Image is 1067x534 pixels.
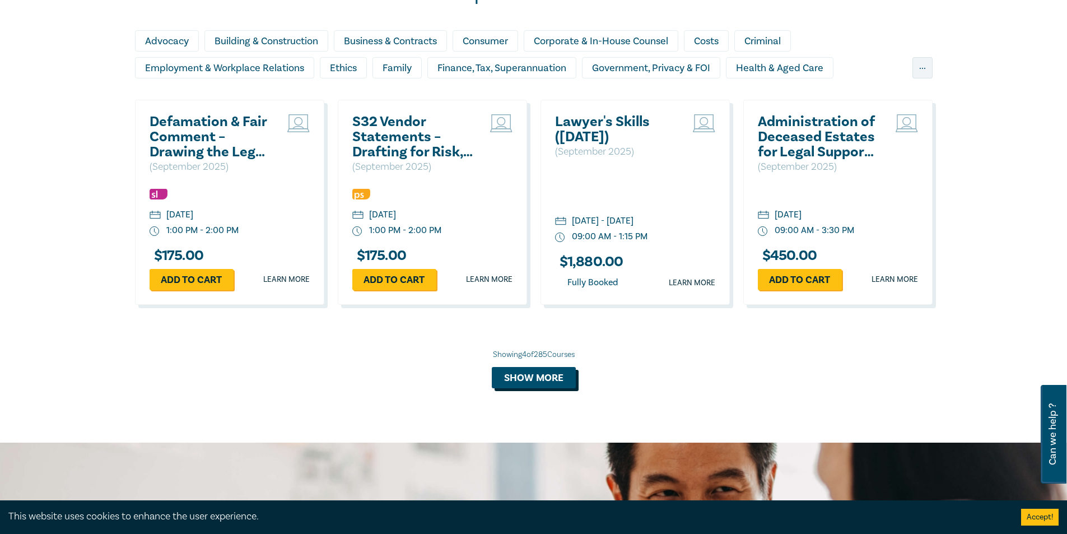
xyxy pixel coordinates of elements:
[775,224,854,237] div: 09:00 AM - 3:30 PM
[775,208,802,221] div: [DATE]
[555,254,623,270] h3: $ 1,880.00
[466,274,512,285] a: Learn more
[492,367,576,388] button: Show more
[263,274,310,285] a: Learn more
[684,30,729,52] div: Costs
[559,84,622,105] div: Migration
[912,57,933,78] div: ...
[334,30,447,52] div: Business & Contracts
[693,114,715,132] img: Live Stream
[320,57,367,78] div: Ethics
[669,277,715,289] a: Learn more
[726,57,833,78] div: Health & Aged Care
[352,211,364,221] img: calendar
[427,57,576,78] div: Finance, Tax, Superannuation
[369,224,441,237] div: 1:00 PM - 2:00 PM
[627,84,785,105] div: Personal Injury & Medico-Legal
[166,224,239,237] div: 1:00 PM - 2:00 PM
[352,226,362,236] img: watch
[135,57,314,78] div: Employment & Workplace Relations
[758,211,769,221] img: calendar
[352,160,473,174] p: ( September 2025 )
[8,509,1004,524] div: This website uses cookies to enhance the user experience.
[150,269,234,290] a: Add to cart
[279,84,391,105] div: Intellectual Property
[490,114,512,132] img: Live Stream
[555,275,630,290] div: Fully Booked
[758,248,817,263] h3: $ 450.00
[150,114,270,160] a: Defamation & Fair Comment – Drawing the Legal Line
[758,160,878,174] p: ( September 2025 )
[872,274,918,285] a: Learn more
[150,211,161,221] img: calendar
[135,30,199,52] div: Advocacy
[352,114,473,160] a: S32 Vendor Statements – Drafting for Risk, Clarity & Compliance
[287,114,310,132] img: Live Stream
[150,160,270,174] p: ( September 2025 )
[352,269,436,290] a: Add to cart
[352,189,370,199] img: Professional Skills
[369,208,396,221] div: [DATE]
[1021,509,1059,526] button: Accept cookies
[150,226,160,236] img: watch
[1047,392,1058,477] span: Can we help ?
[582,57,720,78] div: Government, Privacy & FOI
[572,230,647,243] div: 09:00 AM - 1:15 PM
[352,248,407,263] h3: $ 175.00
[524,30,678,52] div: Corporate & In-House Counsel
[397,84,553,105] div: Litigation & Dispute Resolution
[453,30,518,52] div: Consumer
[372,57,422,78] div: Family
[572,215,633,227] div: [DATE] - [DATE]
[734,30,791,52] div: Criminal
[166,208,193,221] div: [DATE]
[555,145,675,159] p: ( September 2025 )
[150,248,204,263] h3: $ 175.00
[758,226,768,236] img: watch
[758,269,842,290] a: Add to cart
[135,84,273,105] div: Insolvency & Restructuring
[896,114,918,132] img: Live Stream
[555,114,675,145] a: Lawyer's Skills ([DATE])
[204,30,328,52] div: Building & Construction
[135,349,933,360] div: Showing 4 of 285 Courses
[555,217,566,227] img: calendar
[758,114,878,160] a: Administration of Deceased Estates for Legal Support Staff ([DATE])
[150,189,167,199] img: Substantive Law
[555,233,565,243] img: watch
